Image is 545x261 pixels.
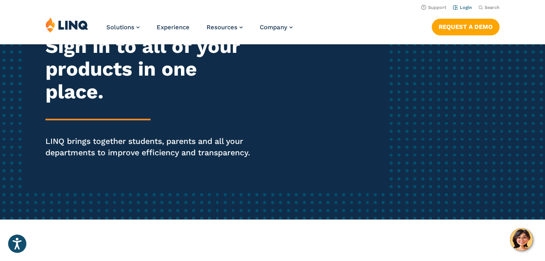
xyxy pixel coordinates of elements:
span: Resources [207,24,237,31]
a: Request a Demo [432,19,500,35]
a: Solutions [106,24,140,31]
button: Hello, have a question? Let’s chat. [510,228,533,251]
a: Login [453,5,472,10]
button: Open Search Bar [478,4,500,11]
a: Support [421,5,446,10]
nav: Button Navigation [432,17,500,35]
a: Company [260,24,293,31]
p: LINQ brings together students, parents and all your departments to improve efficiency and transpa... [45,136,255,159]
img: LINQ | K‑12 Software [45,17,88,33]
span: Company [260,24,287,31]
h2: Sign in to all of your products in one place. [45,35,255,103]
nav: Primary Navigation [106,17,293,44]
span: Search [485,5,500,10]
span: Solutions [106,24,134,31]
a: Experience [157,24,190,31]
a: Resources [207,24,243,31]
